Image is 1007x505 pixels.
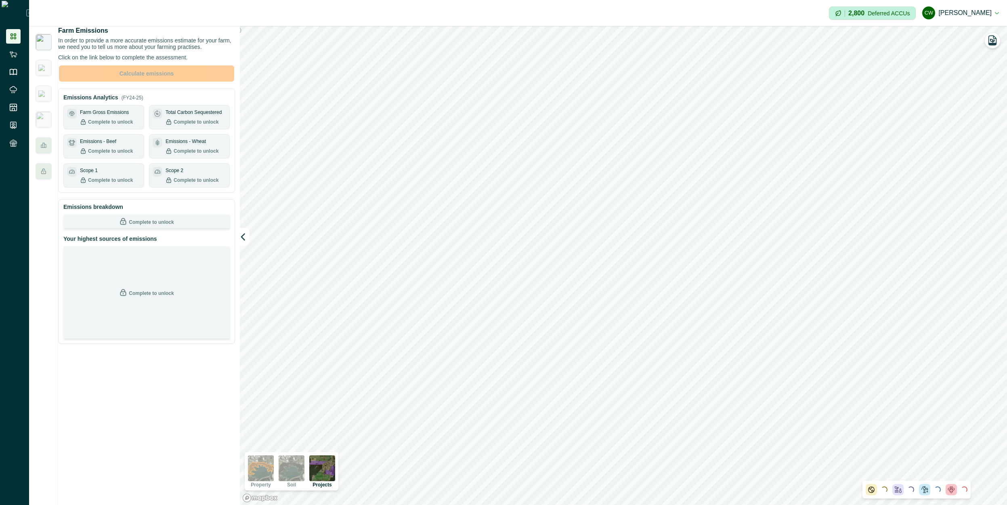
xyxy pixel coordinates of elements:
p: Your highest sources of emissions [63,235,157,243]
p: Complete to unlock [174,118,218,126]
button: Calculate emissions [59,65,234,82]
p: Farm Gross Emissions [80,109,129,116]
p: In order to provide a more accurate emissions estimate for your farm, we need you to tell us more... [58,37,235,50]
p: (FY24-25) [122,94,143,101]
a: Mapbox logo [242,493,278,503]
p: Total Carbon Sequestered [166,109,222,116]
p: Complete to unlock [129,288,174,297]
img: insight_carbon.png [36,34,52,50]
img: projects preview [309,455,335,481]
p: Scope 1 [80,167,98,174]
p: Emissions - Wheat [166,138,206,145]
img: insight_readygraze.jpg [36,112,52,128]
p: Emissions Analytics [63,93,118,102]
p: Property [251,482,271,487]
p: Deferred ACCUs [868,10,910,16]
p: Complete to unlock [174,177,218,184]
p: Soil [287,482,296,487]
canvas: Map [240,26,1007,505]
p: Complete to unlock [174,147,218,155]
p: Farm Emissions [58,26,108,36]
img: property preview [248,455,274,481]
p: Emissions - Beef [80,138,116,145]
p: Projects [313,482,331,487]
img: soil preview [279,455,304,481]
p: Complete to unlock [88,177,133,184]
img: greenham_logo.png [38,65,49,71]
p: Emissions breakdown [63,203,123,211]
p: Complete to unlock [129,217,174,226]
img: greenham_never_ever.png [38,90,49,97]
p: Complete to unlock [88,118,133,126]
p: Scope 2 [166,167,183,174]
p: Click on the link below to complete the assessment. [58,54,235,61]
img: Logo [2,1,26,25]
button: cadel watson[PERSON_NAME] [922,3,999,23]
p: Complete to unlock [88,147,133,155]
p: 2,800 [848,10,864,17]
